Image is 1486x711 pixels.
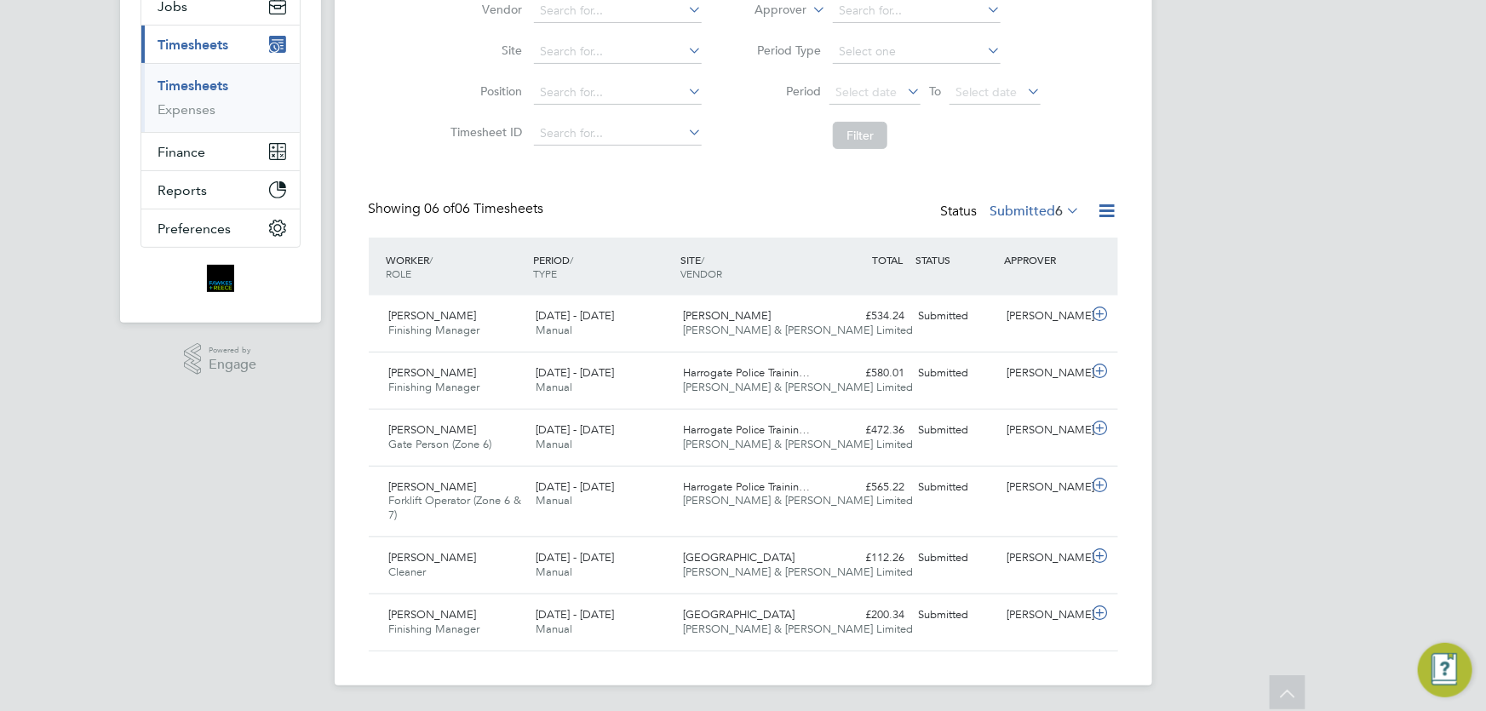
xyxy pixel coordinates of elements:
[209,343,256,358] span: Powered by
[369,200,548,218] div: Showing
[158,182,208,198] span: Reports
[207,265,234,292] img: bromak-logo-retina.png
[676,244,823,289] div: SITE
[680,267,722,280] span: VENDOR
[425,200,544,217] span: 06 Timesheets
[683,365,810,380] span: Harrogate Police Trainin…
[701,253,704,267] span: /
[823,359,912,387] div: £580.01
[389,308,477,323] span: [PERSON_NAME]
[536,479,614,494] span: [DATE] - [DATE]
[683,565,913,579] span: [PERSON_NAME] & [PERSON_NAME] Limited
[744,83,821,99] label: Period
[955,84,1017,100] span: Select date
[1000,416,1088,444] div: [PERSON_NAME]
[912,473,1001,502] div: Submitted
[941,200,1084,224] div: Status
[1000,359,1088,387] div: [PERSON_NAME]
[1056,203,1064,220] span: 6
[536,380,572,394] span: Manual
[1418,643,1472,697] button: Engage Resource Center
[389,622,480,636] span: Finishing Manager
[389,380,480,394] span: Finishing Manager
[683,493,913,507] span: [PERSON_NAME] & [PERSON_NAME] Limited
[382,244,530,289] div: WORKER
[209,358,256,372] span: Engage
[536,323,572,337] span: Manual
[873,253,904,267] span: TOTAL
[833,122,887,149] button: Filter
[823,601,912,629] div: £200.34
[570,253,573,267] span: /
[823,473,912,502] div: £565.22
[141,63,300,132] div: Timesheets
[912,359,1001,387] div: Submitted
[835,84,897,100] span: Select date
[744,43,821,58] label: Period Type
[534,81,702,105] input: Search for...
[683,437,913,451] span: [PERSON_NAME] & [PERSON_NAME] Limited
[445,43,522,58] label: Site
[529,244,676,289] div: PERIOD
[141,26,300,63] button: Timesheets
[536,365,614,380] span: [DATE] - [DATE]
[1000,544,1088,572] div: [PERSON_NAME]
[536,493,572,507] span: Manual
[158,221,232,237] span: Preferences
[445,124,522,140] label: Timesheet ID
[389,437,492,451] span: Gate Person (Zone 6)
[833,40,1001,64] input: Select one
[683,380,913,394] span: [PERSON_NAME] & [PERSON_NAME] Limited
[1000,302,1088,330] div: [PERSON_NAME]
[1000,244,1088,275] div: APPROVER
[1000,601,1088,629] div: [PERSON_NAME]
[158,37,229,53] span: Timesheets
[924,80,946,102] span: To
[912,416,1001,444] div: Submitted
[536,437,572,451] span: Manual
[683,622,913,636] span: [PERSON_NAME] & [PERSON_NAME] Limited
[823,544,912,572] div: £112.26
[823,302,912,330] div: £534.24
[912,544,1001,572] div: Submitted
[536,422,614,437] span: [DATE] - [DATE]
[534,40,702,64] input: Search for...
[1000,473,1088,502] div: [PERSON_NAME]
[184,343,256,376] a: Powered byEngage
[683,479,810,494] span: Harrogate Police Trainin…
[425,200,456,217] span: 06 of
[141,171,300,209] button: Reports
[534,122,702,146] input: Search for...
[536,308,614,323] span: [DATE] - [DATE]
[536,607,614,622] span: [DATE] - [DATE]
[445,83,522,99] label: Position
[389,550,477,565] span: [PERSON_NAME]
[912,244,1001,275] div: STATUS
[445,2,522,17] label: Vendor
[389,479,477,494] span: [PERSON_NAME]
[683,422,810,437] span: Harrogate Police Trainin…
[430,253,433,267] span: /
[389,565,427,579] span: Cleaner
[683,323,913,337] span: [PERSON_NAME] & [PERSON_NAME] Limited
[389,493,522,522] span: Forklift Operator (Zone 6 & 7)
[730,2,806,19] label: Approver
[912,302,1001,330] div: Submitted
[683,308,771,323] span: [PERSON_NAME]
[389,607,477,622] span: [PERSON_NAME]
[533,267,557,280] span: TYPE
[536,550,614,565] span: [DATE] - [DATE]
[683,550,795,565] span: [GEOGRAPHIC_DATA]
[158,77,229,94] a: Timesheets
[823,416,912,444] div: £472.36
[387,267,412,280] span: ROLE
[141,209,300,247] button: Preferences
[389,422,477,437] span: [PERSON_NAME]
[683,607,795,622] span: [GEOGRAPHIC_DATA]
[536,622,572,636] span: Manual
[990,203,1081,220] label: Submitted
[389,323,480,337] span: Finishing Manager
[389,365,477,380] span: [PERSON_NAME]
[141,265,301,292] a: Go to home page
[158,101,216,118] a: Expenses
